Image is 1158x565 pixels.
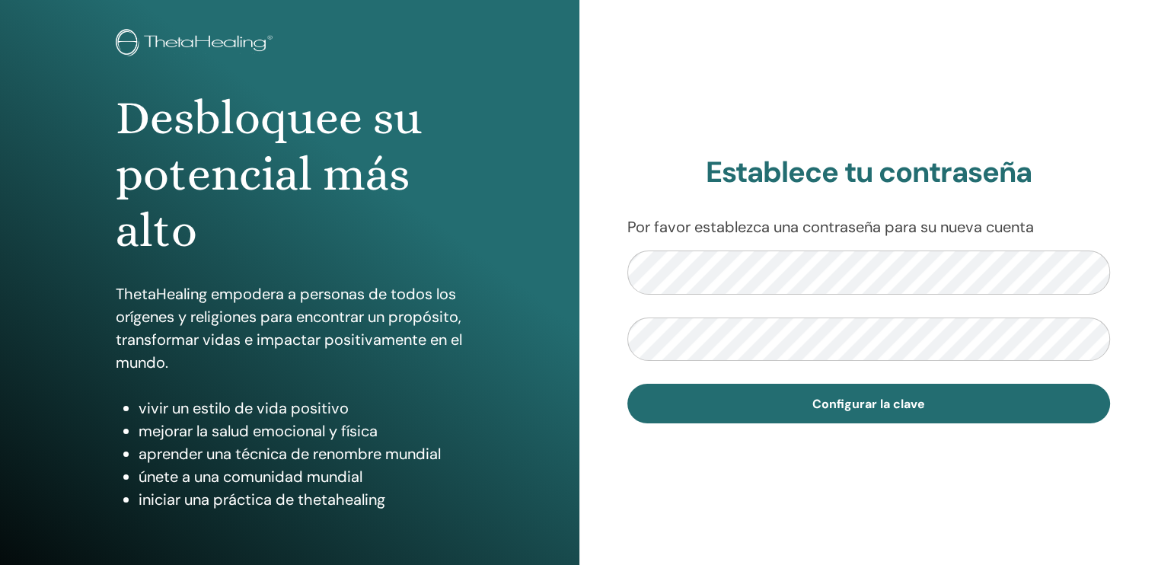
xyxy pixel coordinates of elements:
[139,488,464,511] li: iniciar una práctica de thetahealing
[139,442,464,465] li: aprender una técnica de renombre mundial
[139,465,464,488] li: únete a una comunidad mundial
[627,155,1111,190] h2: Establece tu contraseña
[812,396,925,412] span: Configurar la clave
[627,384,1111,423] button: Configurar la clave
[139,397,464,420] li: vivir un estilo de vida positivo
[139,420,464,442] li: mejorar la salud emocional y física
[116,282,464,374] p: ThetaHealing empodera a personas de todos los orígenes y religiones para encontrar un propósito, ...
[627,215,1111,238] p: Por favor establezca una contraseña para su nueva cuenta
[116,90,464,260] h1: Desbloquee su potencial más alto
